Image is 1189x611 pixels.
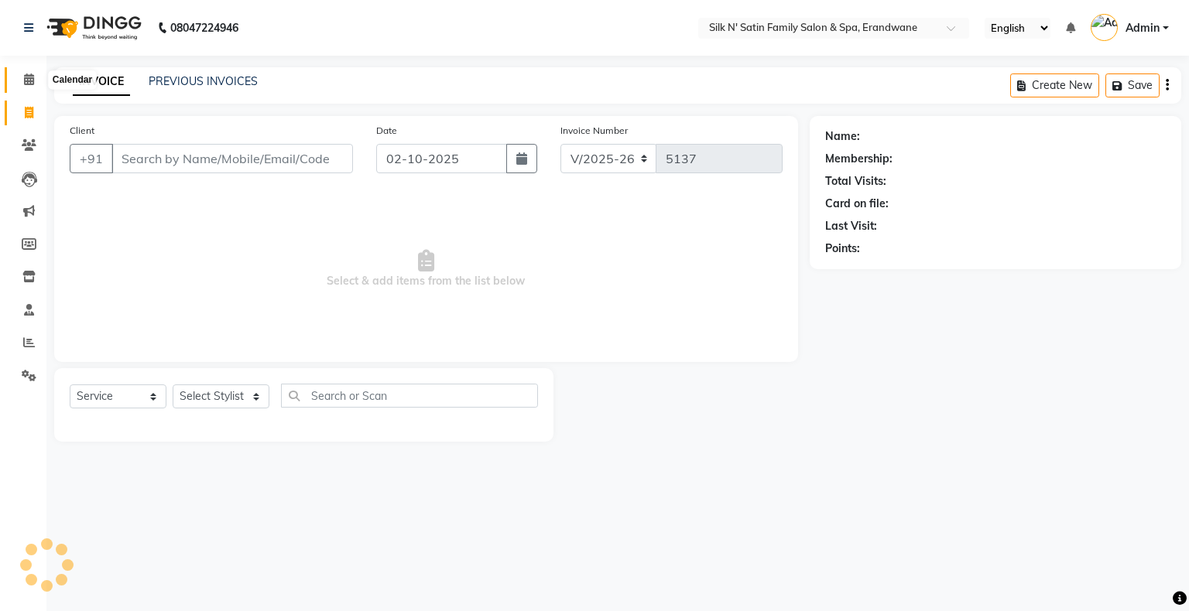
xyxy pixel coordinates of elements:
[70,144,113,173] button: +91
[1091,14,1118,41] img: Admin
[825,241,860,257] div: Points:
[376,124,397,138] label: Date
[170,6,238,49] b: 08047224946
[1105,73,1160,97] button: Save
[149,74,258,88] a: PREVIOUS INVOICES
[281,384,538,408] input: Search or Scan
[560,124,628,138] label: Invoice Number
[825,218,877,234] div: Last Visit:
[1126,20,1160,36] span: Admin
[825,196,889,212] div: Card on file:
[39,6,146,49] img: logo
[825,128,860,145] div: Name:
[70,192,783,346] span: Select & add items from the list below
[825,151,893,167] div: Membership:
[70,124,94,138] label: Client
[111,144,353,173] input: Search by Name/Mobile/Email/Code
[825,173,886,189] div: Total Visits:
[1010,73,1099,97] button: Create New
[49,71,96,90] div: Calendar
